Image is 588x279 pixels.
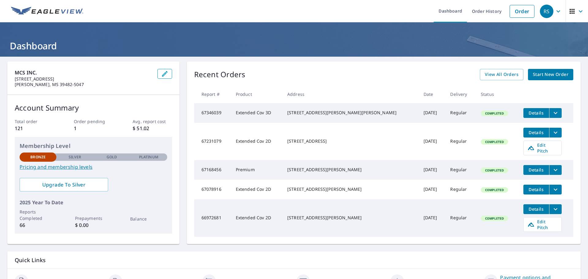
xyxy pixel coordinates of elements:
p: Gold [107,154,117,160]
td: Regular [445,199,476,237]
h1: Dashboard [7,40,581,52]
p: [PERSON_NAME], MS 39482-5047 [15,82,153,87]
td: 67168456 [194,160,231,180]
span: Edit Pitch [527,142,558,154]
span: Details [527,167,545,173]
td: Regular [445,103,476,123]
td: Regular [445,180,476,199]
a: Order [510,5,534,18]
button: detailsBtn-67168456 [523,165,549,175]
span: Upgrade To Silver [24,181,103,188]
p: MCS INC. [15,69,153,76]
button: filesDropdownBtn-67168456 [549,165,562,175]
button: detailsBtn-66972681 [523,204,549,214]
span: Details [527,206,545,212]
span: Details [527,130,545,135]
button: filesDropdownBtn-67078916 [549,185,562,194]
p: 66 [20,221,56,229]
span: Completed [481,140,507,144]
p: 2025 Year To Date [20,199,167,206]
div: [STREET_ADDRESS][PERSON_NAME] [287,167,414,173]
th: Status [476,85,518,103]
th: Report # [194,85,231,103]
td: Extended Cov 2D [231,180,282,199]
span: Details [527,110,545,116]
p: Silver [69,154,81,160]
a: Edit Pitch [523,141,562,155]
p: Order pending [74,118,113,125]
span: View All Orders [485,71,518,78]
span: Edit Pitch [527,219,558,230]
td: [DATE] [419,123,446,160]
button: detailsBtn-67078916 [523,185,549,194]
button: detailsBtn-67231079 [523,128,549,138]
td: 67078916 [194,180,231,199]
p: 1 [74,125,113,132]
span: Details [527,187,545,192]
p: Balance [130,216,167,222]
p: Total order [15,118,54,125]
a: Start New Order [528,69,573,80]
p: Recent Orders [194,69,246,80]
span: Completed [481,188,507,192]
p: 121 [15,125,54,132]
td: Regular [445,160,476,180]
p: Membership Level [20,142,167,150]
p: Reports Completed [20,209,56,221]
td: Extended Cov 2D [231,123,282,160]
p: Quick Links [15,256,573,264]
div: [STREET_ADDRESS][PERSON_NAME] [287,215,414,221]
td: 67346039 [194,103,231,123]
th: Date [419,85,446,103]
p: $ 0.00 [75,221,112,229]
p: Prepayments [75,215,112,221]
button: filesDropdownBtn-66972681 [549,204,562,214]
p: $ 51.02 [133,125,172,132]
td: Regular [445,123,476,160]
p: Account Summary [15,102,172,113]
p: [STREET_ADDRESS] [15,76,153,82]
div: [STREET_ADDRESS] [287,138,414,144]
div: [STREET_ADDRESS][PERSON_NAME][PERSON_NAME] [287,110,414,116]
td: [DATE] [419,160,446,180]
th: Product [231,85,282,103]
td: 66972681 [194,199,231,237]
span: Completed [481,216,507,221]
span: Start New Order [533,71,568,78]
a: Upgrade To Silver [20,178,108,191]
span: Completed [481,168,507,172]
p: Platinum [139,154,158,160]
td: [DATE] [419,180,446,199]
td: Premium [231,160,282,180]
div: RS [540,5,553,18]
p: Bronze [30,154,46,160]
img: EV Logo [11,7,83,16]
td: Extended Cov 2D [231,199,282,237]
td: [DATE] [419,103,446,123]
a: Edit Pitch [523,217,562,232]
button: filesDropdownBtn-67231079 [549,128,562,138]
td: Extended Cov 3D [231,103,282,123]
th: Address [282,85,419,103]
button: filesDropdownBtn-67346039 [549,108,562,118]
a: View All Orders [480,69,523,80]
span: Completed [481,111,507,115]
td: [DATE] [419,199,446,237]
button: detailsBtn-67346039 [523,108,549,118]
th: Delivery [445,85,476,103]
td: 67231079 [194,123,231,160]
p: Avg. report cost [133,118,172,125]
a: Pricing and membership levels [20,163,167,171]
div: [STREET_ADDRESS][PERSON_NAME] [287,186,414,192]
